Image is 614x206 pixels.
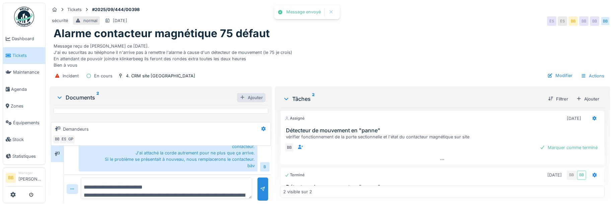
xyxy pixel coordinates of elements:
[579,16,589,26] div: BB
[3,64,45,81] a: Maintenance
[547,16,556,26] div: ES
[286,184,602,190] h3: Détecteur de mouvement en "panne"
[13,120,43,126] span: Équipements
[14,7,34,27] img: Badge_color-CXgf-gQk.svg
[79,128,257,171] div: Le contacteur a été réactivé. Je pense que la corde du volet venait parfois se mettre entre les 2...
[545,71,575,80] div: Modifier
[568,16,578,26] div: BB
[286,9,321,15] div: Message envoyé
[53,135,62,144] div: BB
[63,126,89,132] div: Demandeurs
[12,36,43,42] span: Dashboard
[66,135,75,144] div: GP
[537,143,600,152] div: Marquer comme terminé
[285,143,294,152] div: BB
[12,136,43,143] span: Stock
[12,153,43,159] span: Statistiques
[285,116,305,121] div: Assigné
[54,40,606,69] div: Message reçu de [PERSON_NAME] ce [DATE]. J'ai eu securitas au téléphone il n'arrive pas à remettr...
[59,135,69,144] div: ES
[573,94,602,104] div: Ajouter
[67,6,82,13] div: Tickets
[237,93,265,102] div: Ajouter
[3,131,45,148] a: Stock
[578,71,607,81] div: Actions
[283,189,312,195] div: 2 visible sur 2
[3,148,45,164] a: Statistiques
[260,162,270,171] div: B
[577,170,586,180] div: BB
[63,73,79,79] div: Incident
[283,95,543,103] div: Tâches
[286,127,602,134] h3: Détecteur de mouvement en "panne"
[3,81,45,97] a: Agenda
[547,172,562,178] div: [DATE]
[3,114,45,131] a: Équipements
[11,86,43,92] span: Agenda
[52,17,68,24] div: sécurité
[567,115,581,122] div: [DATE]
[3,30,45,47] a: Dashboard
[126,73,195,79] div: 4. CRM site [GEOGRAPHIC_DATA]
[601,16,610,26] div: BB
[3,97,45,114] a: Zones
[545,94,571,104] div: Filtrer
[96,93,99,101] sup: 2
[285,172,305,178] div: Terminé
[89,6,142,13] strong: #2025/09/444/00398
[83,17,97,24] div: normal
[11,103,43,109] span: Zones
[286,134,602,140] div: vérifier fonctionnement de la porte sectionnelle et l'état du contacteur magnétique sur site
[6,173,16,183] li: BB
[94,73,112,79] div: En cours
[590,16,599,26] div: BB
[3,47,45,64] a: Tickets
[54,27,270,40] h1: Alarme contacteur magnétique 75 défaut
[18,170,43,176] div: Manager
[558,16,567,26] div: ES
[56,93,237,101] div: Documents
[567,170,576,180] div: BB
[18,170,43,185] li: [PERSON_NAME]
[312,95,315,103] sup: 2
[12,52,43,59] span: Tickets
[6,170,43,187] a: BB Manager[PERSON_NAME]
[113,17,127,24] div: [DATE]
[13,69,43,75] span: Maintenance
